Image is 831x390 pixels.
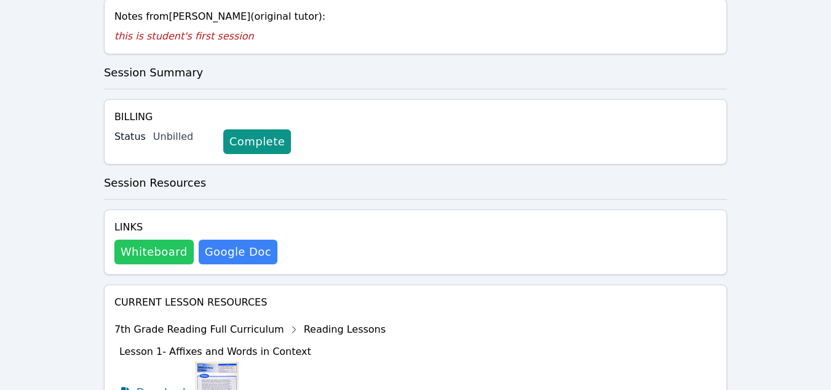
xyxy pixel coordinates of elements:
p: this is student's first session [114,29,717,44]
h4: Billing [114,110,717,124]
button: Whiteboard [114,240,194,264]
span: Lesson 1- Affixes and Words in Context [119,346,311,357]
h4: Links [114,220,277,235]
a: Google Doc [199,240,277,264]
div: 7th Grade Reading Full Curriculum Reading Lessons [114,320,386,339]
h3: Session Summary [104,64,727,81]
a: Complete [223,129,291,154]
label: Status [114,129,146,144]
h4: Current Lesson Resources [114,295,717,310]
div: Unbilled [153,129,213,144]
h3: Session Resources [104,174,727,192]
div: Notes from [PERSON_NAME] (original tutor): [114,9,717,24]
